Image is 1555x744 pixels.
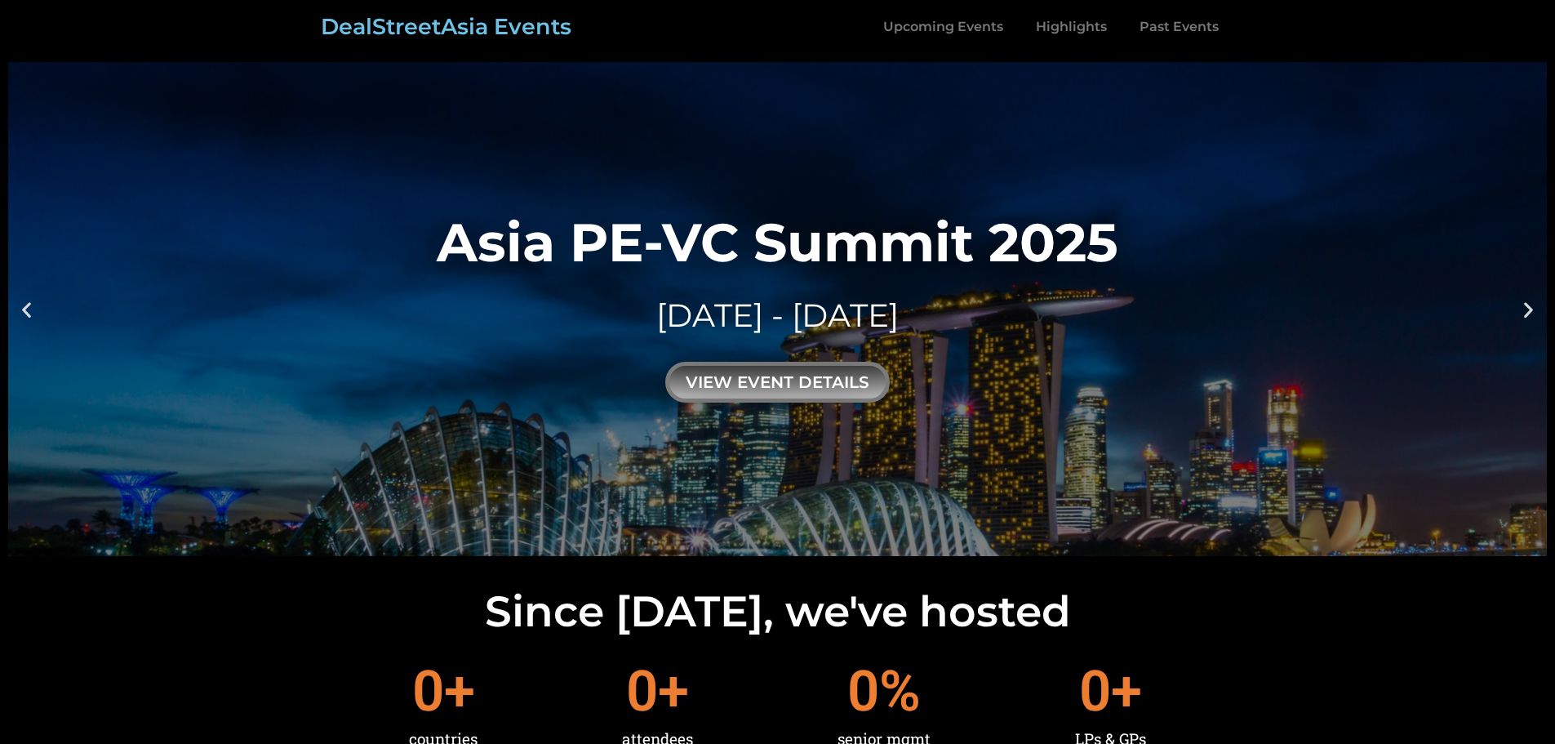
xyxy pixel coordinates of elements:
[321,13,571,40] a: DealStreetAsia Events
[658,663,693,719] span: +
[1111,663,1146,719] span: +
[1020,8,1123,46] a: Highlights
[847,663,879,719] span: 0
[8,590,1547,633] h2: Since [DATE], we've hosted
[1123,8,1235,46] a: Past Events
[626,663,658,719] span: 0
[437,216,1118,269] div: Asia PE-VC Summit 2025
[1079,663,1111,719] span: 0
[412,663,444,719] span: 0
[867,8,1020,46] a: Upcoming Events
[879,663,931,719] span: %
[444,663,478,719] span: +
[8,62,1547,556] a: Asia PE-VC Summit 2025[DATE] - [DATE]view event details
[665,362,890,403] div: view event details
[437,293,1118,338] div: [DATE] - [DATE]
